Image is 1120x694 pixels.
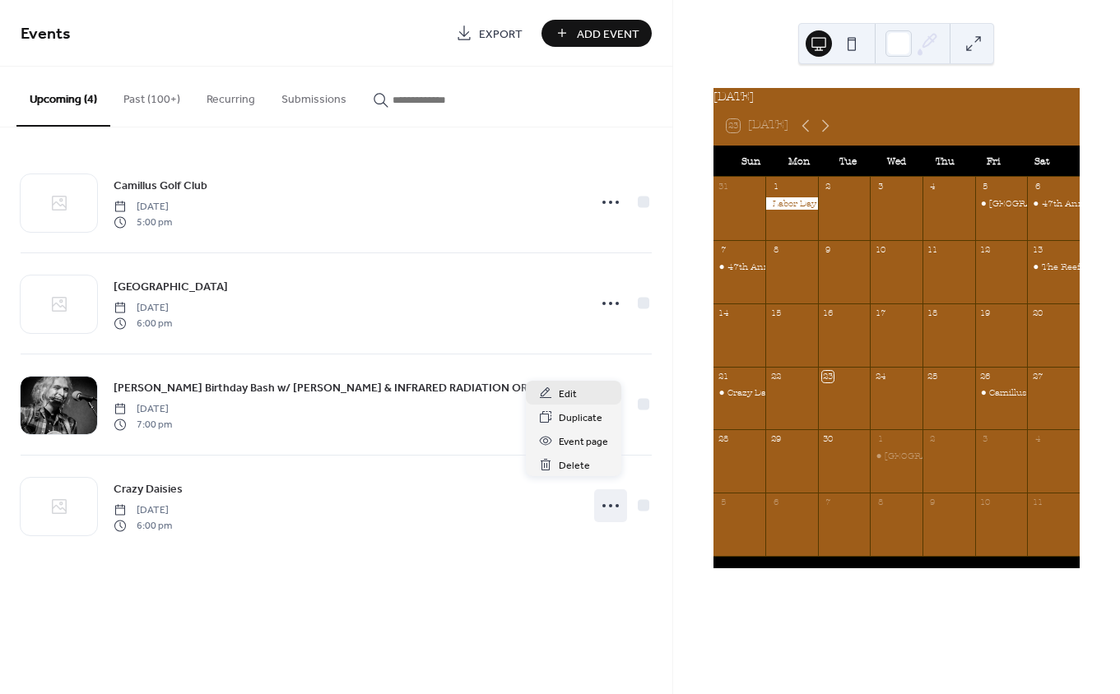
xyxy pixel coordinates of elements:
div: Camillus Golf Club [989,386,1067,399]
div: 11 [927,244,939,256]
div: 5 [979,182,991,193]
span: [GEOGRAPHIC_DATA] [114,279,228,296]
div: 47th Annual Golden Harvest Festival [713,261,766,273]
div: 4 [927,182,939,193]
div: 8 [875,497,886,509]
div: 1 [770,182,782,193]
div: 2 [822,182,834,193]
button: Add Event [541,20,652,47]
div: 18 [927,308,939,319]
div: 22 [770,371,782,382]
div: 6 [770,497,782,509]
div: 9 [927,497,939,509]
div: 15 [770,308,782,319]
span: 5:00 pm [114,215,172,229]
div: 16 [822,308,834,319]
div: 10 [875,244,886,256]
div: 30 [822,434,834,446]
div: 26 [979,371,991,382]
div: Western Ranch Motor Inn [975,197,1028,210]
div: 11 [1032,497,1043,509]
div: 13 [1032,244,1043,256]
div: 20 [1032,308,1043,319]
span: Camillus Golf Club [114,178,207,195]
span: Duplicate [559,409,602,427]
span: [DATE] [114,301,172,316]
div: 12 [979,244,991,256]
div: Sat [1018,146,1067,178]
span: [DATE] [114,402,172,417]
div: 14 [718,308,729,319]
div: 1 [875,434,886,446]
div: Fri [969,146,1018,178]
span: 6:00 pm [114,518,172,533]
div: 5 [718,497,729,509]
span: Add Event [577,25,639,43]
div: 4 [1032,434,1043,446]
span: Edit [559,386,577,403]
div: 10 [979,497,991,509]
div: Wed [872,146,921,178]
div: 28 [718,434,729,446]
div: [DATE] [713,88,1080,106]
button: Upcoming (4) [16,67,110,127]
div: 27 [1032,371,1043,382]
span: Export [479,25,523,43]
div: 47th Annual Golden Harvest Festival [1027,197,1080,210]
div: 2 [927,434,939,446]
div: 7 [718,244,729,256]
div: 17 [875,308,886,319]
div: Thu [921,146,969,178]
a: [PERSON_NAME] Birthday Bash w/ [PERSON_NAME] & INFRARED RADIATION ORCHESTRA [114,378,577,397]
div: Crazy Daisies [713,386,766,399]
div: 31 [718,182,729,193]
span: [DATE] [114,200,172,215]
div: [GEOGRAPHIC_DATA] [885,450,982,462]
span: [PERSON_NAME] Birthday Bash w/ [PERSON_NAME] & INFRARED RADIATION ORCHESTRA [114,380,577,397]
div: Mon [775,146,824,178]
div: 3 [979,434,991,446]
div: 3 [875,182,886,193]
span: 6:00 pm [114,316,172,331]
div: 21 [718,371,729,382]
a: [GEOGRAPHIC_DATA] [114,277,228,296]
button: Recurring [193,67,268,125]
span: Event page [559,433,608,451]
div: 7 [822,497,834,509]
div: Camillus Golf Club [975,386,1028,399]
a: Crazy Daisies [114,479,183,498]
div: Crazy Daisies [727,386,784,399]
div: 9 [822,244,834,256]
span: [DATE] [114,503,172,518]
span: 7:00 pm [114,417,172,432]
div: 6 [1032,182,1043,193]
div: 19 [979,308,991,319]
button: Submissions [268,67,360,125]
div: [GEOGRAPHIC_DATA] [989,197,1086,210]
div: The Reef Restaurant [1027,261,1080,273]
a: Camillus Golf Club [114,176,207,195]
div: 47th Annual Golden [DATE] [727,261,851,273]
div: Labor Day [765,197,818,210]
div: 8 [770,244,782,256]
div: Wildwood Event Center [870,450,922,462]
span: Crazy Daisies [114,481,183,498]
div: 29 [770,434,782,446]
span: Delete [559,457,590,474]
button: Past (100+) [110,67,193,125]
a: Export [444,20,535,47]
div: 23 [822,371,834,382]
div: Sun [727,146,775,178]
span: Events [21,18,71,50]
div: 25 [927,371,939,382]
div: Tue [824,146,872,178]
div: 24 [875,371,886,382]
